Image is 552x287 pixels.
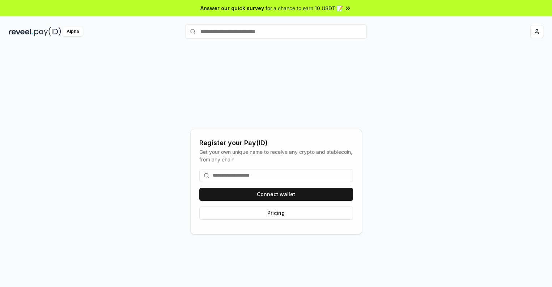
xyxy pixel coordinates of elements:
span: Answer our quick survey [200,4,264,12]
button: Pricing [199,207,353,220]
div: Get your own unique name to receive any crypto and stablecoin, from any chain [199,148,353,163]
img: reveel_dark [9,27,33,36]
img: pay_id [34,27,61,36]
span: for a chance to earn 10 USDT 📝 [266,4,343,12]
div: Register your Pay(ID) [199,138,353,148]
div: Alpha [63,27,83,36]
button: Connect wallet [199,188,353,201]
